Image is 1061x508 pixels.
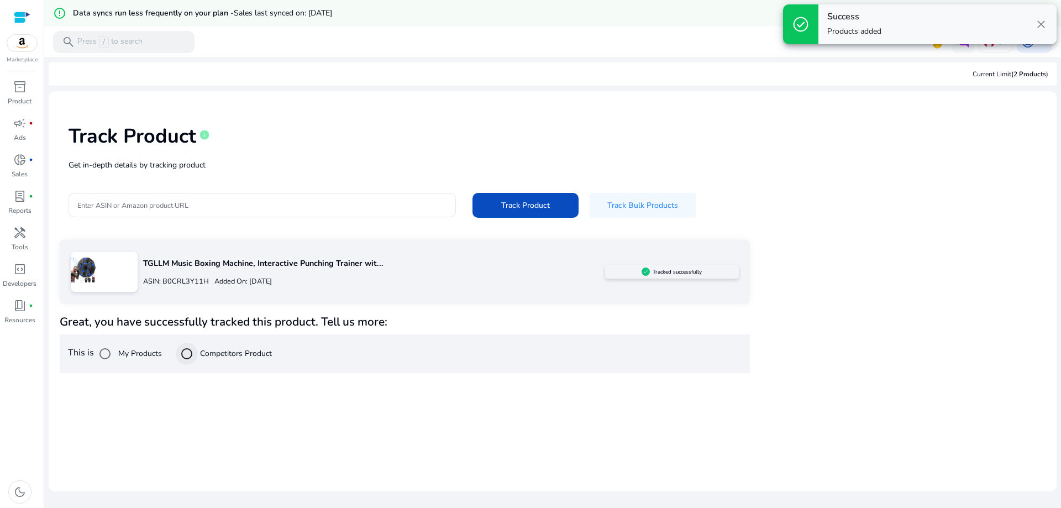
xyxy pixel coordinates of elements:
[29,303,33,308] span: fiber_manual_record
[642,268,650,276] img: sellerapp_active
[69,159,1037,171] p: Get in-depth details by tracking product
[13,153,27,166] span: donut_small
[12,169,28,179] p: Sales
[60,315,750,329] h4: Great, you have successfully tracked this product. Tell us more:
[7,56,38,64] p: Marketplace
[234,8,332,18] span: Sales last synced on: [DATE]
[13,299,27,312] span: book_4
[1011,70,1046,78] span: (2 Products
[199,129,210,140] span: info
[501,200,550,211] span: Track Product
[143,276,209,287] p: ASIN: B0CRL3Y11H
[14,133,26,143] p: Ads
[29,121,33,125] span: fiber_manual_record
[29,158,33,162] span: fiber_manual_record
[607,200,678,211] span: Track Bulk Products
[53,7,66,20] mat-icon: error_outline
[13,226,27,239] span: handyman
[69,124,196,148] h1: Track Product
[827,12,881,22] h4: Success
[13,485,27,499] span: dark_mode
[3,279,36,289] p: Developers
[7,35,37,51] img: amazon.svg
[1034,18,1048,31] span: close
[13,117,27,130] span: campaign
[116,348,162,359] label: My Products
[209,276,272,287] p: Added On: [DATE]
[73,9,332,18] h5: Data syncs run less frequently on your plan -
[29,194,33,198] span: fiber_manual_record
[590,193,696,218] button: Track Bulk Products
[8,206,31,216] p: Reports
[472,193,579,218] button: Track Product
[792,15,810,33] span: check_circle
[99,36,109,48] span: /
[8,96,31,106] p: Product
[13,263,27,276] span: code_blocks
[62,35,75,49] span: search
[4,315,35,325] p: Resources
[13,190,27,203] span: lab_profile
[653,269,702,275] h5: Tracked successfully
[13,80,27,93] span: inventory_2
[60,334,750,373] div: This is
[198,348,272,359] label: Competitors Product
[973,69,1048,79] div: Current Limit )
[143,258,605,270] p: TGLLM Music Boxing Machine, Interactive Punching Trainer wit...
[77,36,143,48] p: Press to search
[827,26,881,37] p: Products added
[71,258,96,282] img: 7192CcnvSvL.jpg
[12,242,28,252] p: Tools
